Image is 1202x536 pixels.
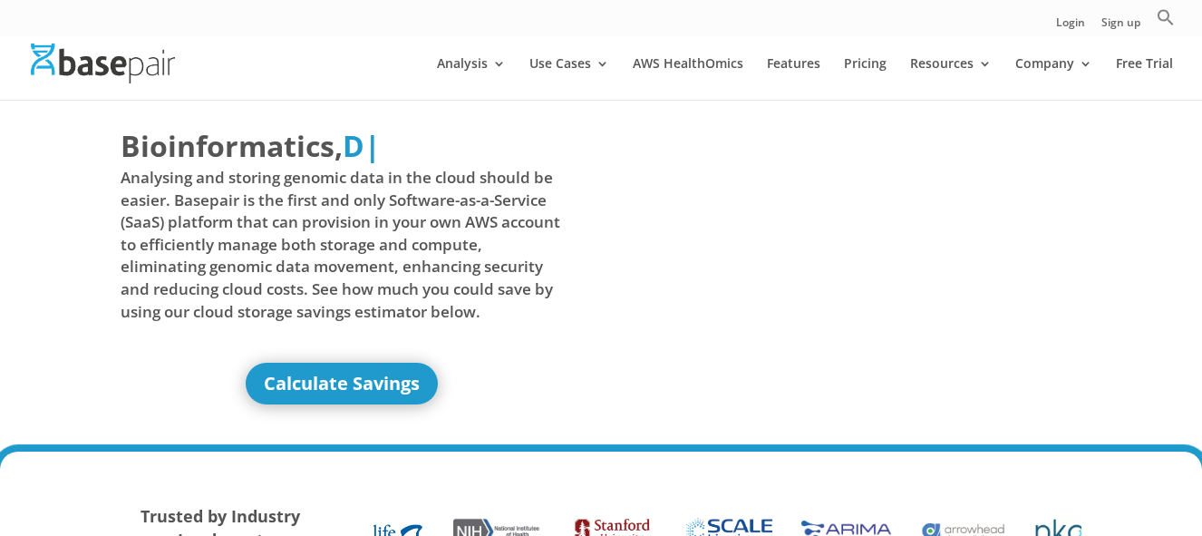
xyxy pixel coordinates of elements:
span: Analysing and storing genomic data in the cloud should be easier. Basepair is the first and only ... [121,167,563,323]
img: Basepair [31,44,175,83]
a: Login [1056,17,1085,36]
a: Calculate Savings [246,363,438,404]
a: Resources [910,57,992,100]
a: Use Cases [529,57,609,100]
a: Pricing [844,57,887,100]
iframe: Basepair - NGS Analysis Simplified [615,125,1057,375]
a: Free Trial [1116,57,1173,100]
a: Company [1015,57,1092,100]
a: Search Icon Link [1157,8,1175,36]
span: Bioinformatics, [121,125,343,167]
a: Sign up [1101,17,1140,36]
span: | [364,126,381,165]
span: D [343,126,364,165]
a: Analysis [437,57,506,100]
a: Features [767,57,820,100]
a: AWS HealthOmics [633,57,743,100]
svg: Search [1157,8,1175,26]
